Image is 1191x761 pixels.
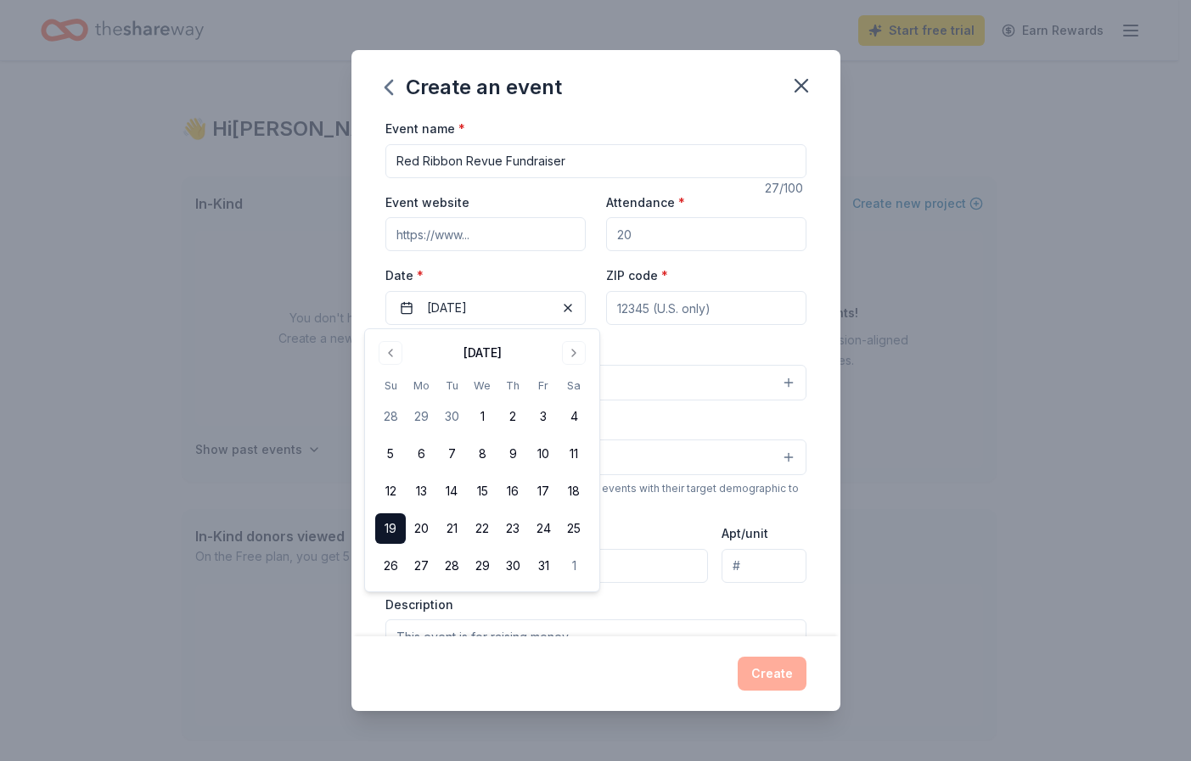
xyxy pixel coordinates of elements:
[379,341,402,365] button: Go to previous month
[722,549,806,583] input: #
[467,377,497,394] th: Wednesday
[528,377,559,394] th: Friday
[436,377,467,394] th: Tuesday
[385,217,586,251] input: https://www...
[385,267,586,284] label: Date
[436,476,467,506] button: 14
[467,551,497,581] button: 29
[375,476,406,506] button: 12
[467,476,497,506] button: 15
[467,513,497,544] button: 22
[528,439,559,469] button: 10
[528,401,559,432] button: 3
[562,341,586,365] button: Go to next month
[436,513,467,544] button: 21
[406,513,436,544] button: 20
[436,439,467,469] button: 7
[606,194,685,211] label: Attendance
[497,401,528,432] button: 2
[467,439,497,469] button: 8
[528,513,559,544] button: 24
[722,525,768,542] label: Apt/unit
[467,401,497,432] button: 1
[559,551,589,581] button: 1
[528,551,559,581] button: 31
[385,291,586,325] button: [DATE]
[385,194,469,211] label: Event website
[606,291,806,325] input: 12345 (U.S. only)
[497,551,528,581] button: 30
[559,513,589,544] button: 25
[385,144,806,178] input: Spring Fundraiser
[559,377,589,394] th: Saturday
[559,476,589,506] button: 18
[385,596,453,613] label: Description
[385,74,562,101] div: Create an event
[436,401,467,432] button: 30
[528,476,559,506] button: 17
[559,439,589,469] button: 11
[606,217,806,251] input: 20
[406,401,436,432] button: 29
[375,401,406,432] button: 28
[606,267,668,284] label: ZIP code
[406,551,436,581] button: 27
[559,401,589,432] button: 4
[375,551,406,581] button: 26
[375,513,406,544] button: 19
[375,439,406,469] button: 5
[497,513,528,544] button: 23
[406,377,436,394] th: Monday
[436,551,467,581] button: 28
[406,476,436,506] button: 13
[406,439,436,469] button: 6
[497,439,528,469] button: 9
[375,377,406,394] th: Sunday
[765,178,806,199] div: 27 /100
[497,377,528,394] th: Thursday
[497,476,528,506] button: 16
[385,120,465,137] label: Event name
[463,343,502,363] div: [DATE]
